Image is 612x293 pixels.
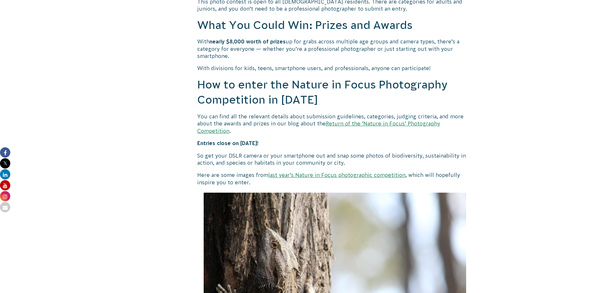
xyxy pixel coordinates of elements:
[197,38,473,60] p: With up for grabs across multiple age groups and camera types, there’s a category for everyone — ...
[268,172,405,178] a: last year’s Nature in Focus photographic competition
[209,39,286,44] strong: nearly $8,000 worth of prizes
[197,121,440,133] a: Return of the ‘Nature in Focus’ Photography Competition
[197,77,473,108] h2: How to enter the Nature in Focus Photography Competition in [DATE]
[197,152,473,167] p: So get your DSLR camera or your smartphone out and snap some photos of biodiversity, sustainabili...
[197,140,259,146] strong: Entries close on [DATE]!
[197,113,473,134] p: You can find all the relevant details about submission guidelines, categories, judging criteria, ...
[197,171,473,186] p: Here are some images from , which will hopefully inspire you to enter.
[197,65,473,72] p: With divisions for kids, teens, smartphone users, and professionals, anyone can participate!
[197,18,473,33] h2: What You Could Win: Prizes and Awards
